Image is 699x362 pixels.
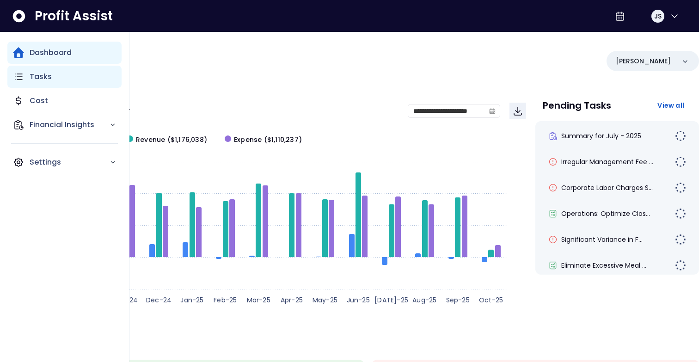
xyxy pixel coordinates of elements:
text: Jan-25 [180,295,203,305]
text: Nov-24 [113,295,138,305]
p: Cost [30,95,48,106]
text: Jun-25 [347,295,370,305]
p: Settings [30,157,110,168]
text: Apr-25 [281,295,303,305]
img: todo [675,156,686,167]
text: Dec-24 [146,295,172,305]
text: Aug-25 [412,295,436,305]
span: Revenue ($1,176,038) [136,135,207,145]
span: Expense ($1,110,237) [234,135,302,145]
text: [DATE]-25 [374,295,408,305]
p: Financial Insights [30,119,110,130]
img: todo [675,234,686,245]
text: May-25 [313,295,337,305]
text: Oct-25 [479,295,503,305]
span: View all [657,101,684,110]
img: todo [675,260,686,271]
span: JS [654,12,662,21]
p: Dashboard [30,47,72,58]
p: Wins & Losses [37,339,699,349]
span: Eliminate Excessive Meal ... [561,261,646,270]
p: Pending Tasks [543,101,611,110]
button: View all [650,97,692,114]
text: Feb-25 [214,295,237,305]
text: Mar-25 [247,295,270,305]
p: Tasks [30,71,52,82]
span: Irregular Management Fee ... [561,157,653,166]
img: todo [675,208,686,219]
span: Corporate Labor Charges S... [561,183,653,192]
text: Sep-25 [446,295,470,305]
p: [PERSON_NAME] [616,56,671,66]
span: Operations: Optimize Clos... [561,209,650,218]
img: todo [675,130,686,141]
span: Summary for July - 2025 [561,131,641,141]
span: Profit Assist [35,8,113,25]
span: Significant Variance in F... [561,235,643,244]
svg: calendar [489,108,496,114]
img: todo [675,182,686,193]
button: Download [509,103,526,119]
